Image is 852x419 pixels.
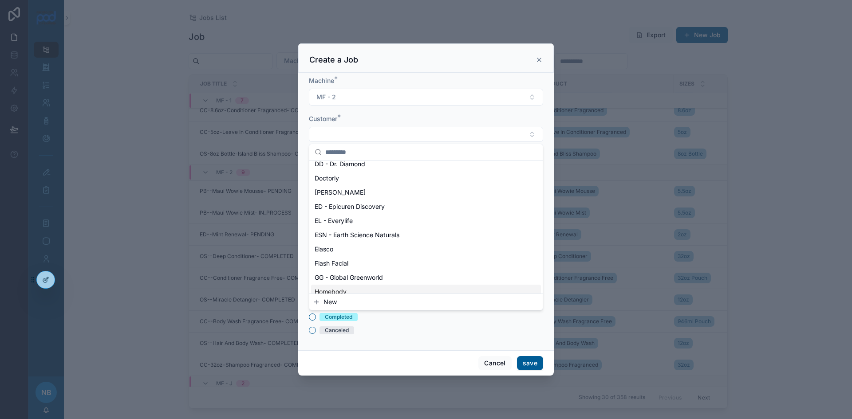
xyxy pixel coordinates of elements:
[323,298,337,306] span: New
[315,287,347,296] span: Homebody
[315,160,365,168] span: DD - Dr. Diamond
[309,161,543,294] div: Suggestions
[315,174,339,183] span: Doctorly
[316,93,336,102] span: MF - 2
[517,356,543,370] button: save
[315,245,333,254] span: Elasco
[313,298,539,306] button: New
[309,115,337,122] span: Customer
[309,77,334,84] span: Machine
[315,216,353,225] span: EL - Everylife
[309,55,358,65] h3: Create a Job
[309,89,543,106] button: Select Button
[315,188,366,197] span: [PERSON_NAME]
[315,231,399,239] span: ESN - Earth Science Naturals
[309,127,543,142] button: Select Button
[325,313,352,321] div: Completed
[325,326,349,334] div: Canceled
[315,259,348,268] span: Flash Facial
[315,273,383,282] span: GG - Global Greenworld
[315,202,385,211] span: ED - Epicuren Discovery
[478,356,511,370] button: Cancel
